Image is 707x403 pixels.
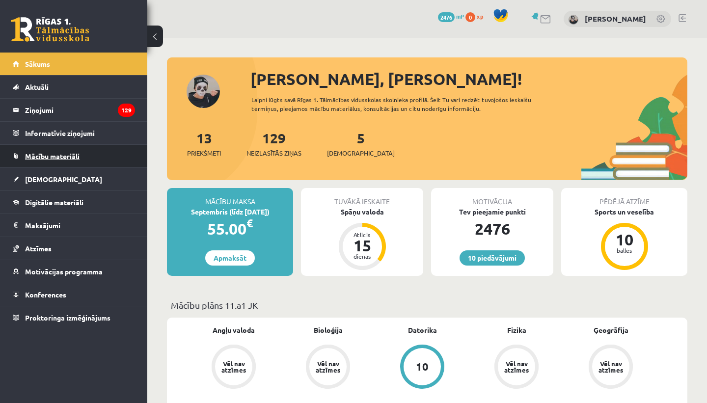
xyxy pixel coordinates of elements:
[13,122,135,144] a: Informatīvie ziņojumi
[301,188,423,207] div: Tuvākā ieskaite
[594,325,628,335] a: Ģeogrāfija
[408,325,437,335] a: Datorika
[348,253,377,259] div: dienas
[25,99,135,121] legend: Ziņojumi
[205,250,255,266] a: Apmaksāt
[246,148,301,158] span: Neizlasītās ziņas
[25,267,103,276] span: Motivācijas programma
[167,217,293,241] div: 55.00
[187,148,221,158] span: Priekšmeti
[13,283,135,306] a: Konferences
[416,361,429,372] div: 10
[25,244,52,253] span: Atzīmes
[564,345,658,391] a: Vēl nav atzīmes
[610,232,639,247] div: 10
[25,175,102,184] span: [DEMOGRAPHIC_DATA]
[13,191,135,214] a: Digitālie materiāli
[246,216,253,230] span: €
[25,152,80,161] span: Mācību materiāli
[431,207,553,217] div: Tev pieejamie punkti
[460,250,525,266] a: 10 piedāvājumi
[348,232,377,238] div: Atlicis
[314,360,342,373] div: Vēl nav atzīmes
[13,76,135,98] a: Aktuāli
[569,15,578,25] img: Vaļerija Guka
[597,360,625,373] div: Vēl nav atzīmes
[25,122,135,144] legend: Informatīvie ziņojumi
[13,99,135,121] a: Ziņojumi129
[477,12,483,20] span: xp
[456,12,464,20] span: mP
[610,247,639,253] div: balles
[431,217,553,241] div: 2476
[465,12,475,22] span: 0
[25,82,49,91] span: Aktuāli
[314,325,343,335] a: Bioloģija
[465,12,488,20] a: 0 xp
[167,188,293,207] div: Mācību maksa
[25,198,83,207] span: Digitālie materiāli
[13,145,135,167] a: Mācību materiāli
[503,360,530,373] div: Vēl nav atzīmes
[585,14,646,24] a: [PERSON_NAME]
[469,345,564,391] a: Vēl nav atzīmes
[348,238,377,253] div: 15
[251,95,564,113] div: Laipni lūgts savā Rīgas 1. Tālmācības vidusskolas skolnieka profilā. Šeit Tu vari redzēt tuvojošo...
[561,207,687,271] a: Sports un veselība 10 balles
[220,360,247,373] div: Vēl nav atzīmes
[13,168,135,190] a: [DEMOGRAPHIC_DATA]
[13,306,135,329] a: Proktoringa izmēģinājums
[13,214,135,237] a: Maksājumi
[13,53,135,75] a: Sākums
[25,214,135,237] legend: Maksājumi
[250,67,687,91] div: [PERSON_NAME], [PERSON_NAME]!
[438,12,455,22] span: 2476
[11,17,89,42] a: Rīgas 1. Tālmācības vidusskola
[507,325,526,335] a: Fizika
[25,313,110,322] span: Proktoringa izmēģinājums
[171,298,683,312] p: Mācību plāns 11.a1 JK
[25,290,66,299] span: Konferences
[301,207,423,271] a: Spāņu valoda Atlicis 15 dienas
[375,345,469,391] a: 10
[561,207,687,217] div: Sports un veselība
[118,104,135,117] i: 129
[431,188,553,207] div: Motivācija
[167,207,293,217] div: Septembris (līdz [DATE])
[281,345,375,391] a: Vēl nav atzīmes
[13,237,135,260] a: Atzīmes
[213,325,255,335] a: Angļu valoda
[327,148,395,158] span: [DEMOGRAPHIC_DATA]
[438,12,464,20] a: 2476 mP
[561,188,687,207] div: Pēdējā atzīme
[187,129,221,158] a: 13Priekšmeti
[246,129,301,158] a: 129Neizlasītās ziņas
[25,59,50,68] span: Sākums
[13,260,135,283] a: Motivācijas programma
[187,345,281,391] a: Vēl nav atzīmes
[301,207,423,217] div: Spāņu valoda
[327,129,395,158] a: 5[DEMOGRAPHIC_DATA]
